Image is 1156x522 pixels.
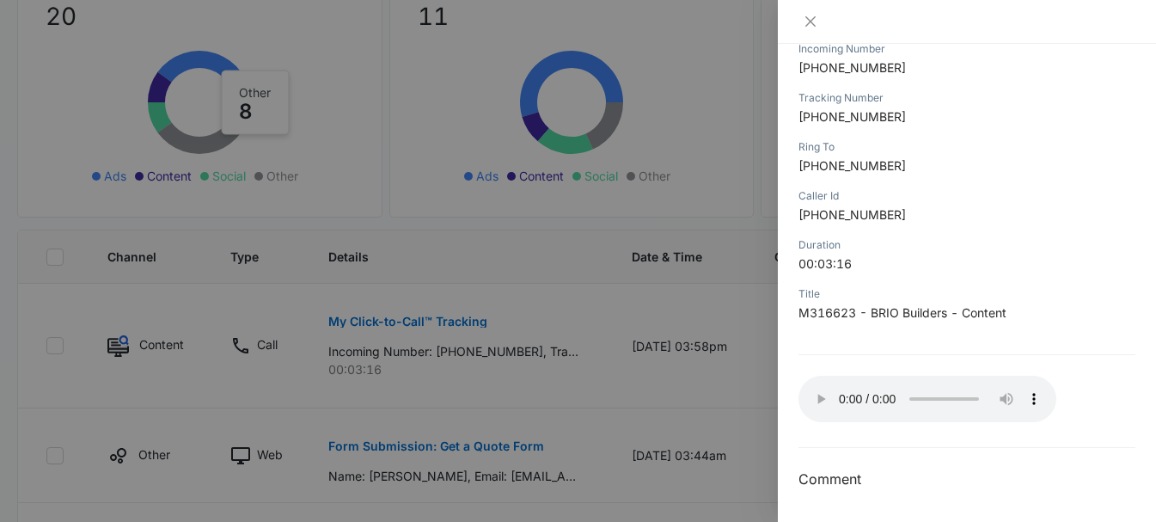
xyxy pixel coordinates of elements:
h3: Comment [798,469,1135,489]
div: Incoming Number [798,41,1135,57]
span: [PHONE_NUMBER] [798,207,906,222]
span: M316623 - BRIO Builders - Content [798,305,1006,320]
div: Duration [798,237,1135,253]
span: [PHONE_NUMBER] [798,109,906,124]
span: [PHONE_NUMBER] [798,158,906,173]
button: Close [798,14,823,29]
div: Caller Id [798,188,1135,204]
audio: Your browser does not support the audio tag. [798,376,1056,422]
span: 00:03:16 [798,256,852,271]
span: close [804,15,817,28]
div: Title [798,286,1135,302]
span: [PHONE_NUMBER] [798,60,906,75]
div: Tracking Number [798,90,1135,106]
div: Ring To [798,139,1135,155]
